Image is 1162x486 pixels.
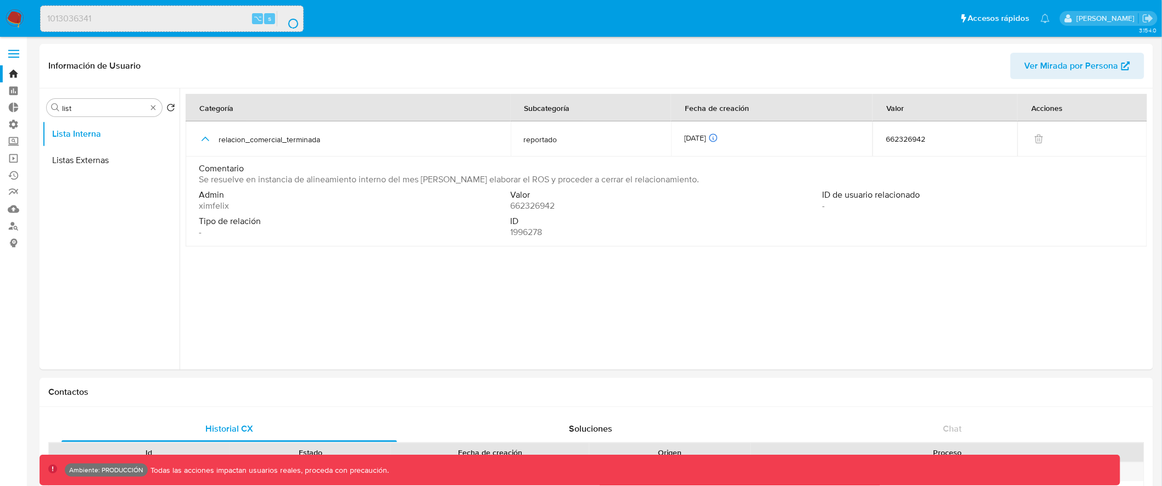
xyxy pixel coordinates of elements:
[1025,53,1119,79] span: Ver Mirada por Persona
[166,103,175,115] button: Volver al orden por defecto
[1142,13,1154,24] a: Salir
[1041,14,1050,23] a: Notificaciones
[968,13,1030,24] span: Accesos rápidos
[148,465,389,476] p: Todas las acciones impactan usuarios reales, proceda con precaución.
[51,103,60,112] button: Buscar
[1010,53,1144,79] button: Ver Mirada por Persona
[42,147,180,174] button: Listas Externas
[569,422,613,435] span: Soluciones
[254,13,262,24] span: ⌥
[48,387,1144,398] h1: Contactos
[277,11,299,26] button: search-icon
[42,121,180,147] button: Lista Interna
[237,447,383,458] div: Estado
[205,422,253,435] span: Historial CX
[268,13,271,24] span: s
[149,103,158,112] button: Borrar
[41,12,303,26] input: Buscar usuario o caso...
[597,447,743,458] div: Origen
[48,60,141,71] h1: Información de Usuario
[1076,13,1138,24] p: diego.assum@mercadolibre.com
[62,103,147,113] input: Buscar
[758,447,1136,458] div: Proceso
[399,447,582,458] div: Fecha de creación
[69,468,143,472] p: Ambiente: PRODUCCIÓN
[76,447,222,458] div: Id
[943,422,962,435] span: Chat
